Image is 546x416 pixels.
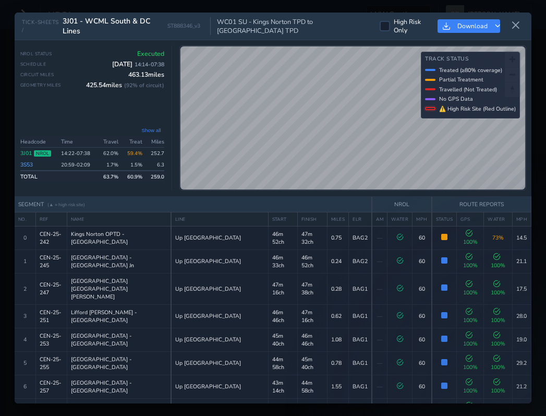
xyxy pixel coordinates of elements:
span: Circuit Miles [20,72,54,78]
td: Up [GEOGRAPHIC_DATA] [171,249,268,273]
td: 45m 40ch [297,351,327,375]
span: — [377,234,383,242]
td: 0.75 [327,226,348,249]
td: 47m 16ch [268,273,297,304]
th: MPH [412,212,432,226]
span: [DATE] [112,60,164,68]
td: 47m 16ch [297,304,327,328]
td: 20:59-02:09 [58,159,98,171]
span: [GEOGRAPHIC_DATA] - [GEOGRAPHIC_DATA] [71,379,167,395]
td: BAG1 [349,273,372,304]
span: Lifford [PERSON_NAME] - [GEOGRAPHIC_DATA] [71,308,167,324]
span: 0 [23,234,27,242]
td: 43m 14ch [268,375,297,398]
a: 3S53 [20,161,33,169]
td: TOTAL [20,171,58,182]
td: 14.5 [512,226,531,249]
td: 1.7 % [98,159,122,171]
span: 100 % [491,254,505,269]
span: [GEOGRAPHIC_DATA] - [GEOGRAPHIC_DATA] Jn [71,254,167,269]
span: Schedule [20,61,46,67]
span: 2 [23,285,27,293]
td: 60 [412,351,432,375]
span: — [377,312,383,320]
span: 100 % [491,308,505,324]
th: Travel [98,136,122,148]
td: Up [GEOGRAPHIC_DATA] [171,375,268,398]
td: BAG1 [349,375,372,398]
td: 60 [412,375,432,398]
td: 17.5 [512,273,531,304]
td: 60 [412,249,432,273]
span: 100 % [491,281,505,296]
td: 6.3 [145,159,164,171]
span: — [377,336,383,343]
span: 100 % [463,332,478,348]
td: 0.24 [327,249,348,273]
td: 46m 46ch [297,328,327,351]
td: 46m 46ch [268,304,297,328]
td: Up [GEOGRAPHIC_DATA] [171,226,268,249]
td: BAG1 [349,304,372,328]
td: 259.0 [145,171,164,182]
span: Partial Treatment [439,76,483,84]
td: 60 [412,328,432,351]
th: NO. [15,212,35,226]
td: 21.2 [512,375,531,398]
span: [GEOGRAPHIC_DATA] - [GEOGRAPHIC_DATA] [71,355,167,371]
span: 100 % [491,379,505,395]
span: Treated (≥80% coverage) [439,66,502,74]
th: STATUS [432,212,457,226]
td: 59.4% [122,147,145,159]
td: 60 [412,273,432,304]
td: 21.1 [512,249,531,273]
span: ⚠ High Risk Site (Red Outline) [439,105,516,113]
th: WATER [484,212,512,226]
td: 60.9 % [122,171,145,182]
td: 62.0 % [98,147,122,159]
span: 5 [23,359,27,367]
td: 252.7 [145,147,164,159]
th: MPH [512,212,531,226]
td: 46m 33ch [268,249,297,273]
td: 28.0 [512,304,531,328]
td: 44m 58ch [297,375,327,398]
th: ROUTE REPORTS [432,197,531,212]
span: 425.54 miles [86,81,164,89]
span: [GEOGRAPHIC_DATA] [GEOGRAPHIC_DATA][PERSON_NAME] [71,277,167,301]
span: 100 % [463,281,478,296]
span: — [377,257,383,265]
td: 19.0 [512,328,531,351]
span: 100 % [491,332,505,348]
th: REF [35,212,67,226]
span: ( 92 % of circuit) [124,81,164,89]
th: WATER [387,212,412,226]
th: ELR [349,212,372,226]
span: — [377,285,383,293]
th: Miles [145,136,164,148]
iframe: Intercom live chat [511,381,536,406]
span: Geometry Miles [20,82,61,88]
td: 63.7 % [98,171,122,182]
span: 3 [23,312,27,320]
td: Up [GEOGRAPHIC_DATA] [171,273,268,304]
td: 29.2 [512,351,531,375]
span: 100 % [463,230,478,246]
span: 100 % [491,355,505,371]
td: 60 [412,304,432,328]
canvas: Map [180,46,525,189]
th: Time [58,136,98,148]
span: 73 % [492,234,504,242]
td: 0.78 [327,351,348,375]
span: 463.13 miles [128,70,164,79]
td: CEN-25-242 [35,226,67,249]
td: BAG1 [349,351,372,375]
td: 46m 52ch [268,226,297,249]
td: 60 [412,226,432,249]
td: 1.55 [327,375,348,398]
span: 100 % [463,254,478,269]
span: Kings Norton OPTD - [GEOGRAPHIC_DATA] [71,230,167,246]
td: Up [GEOGRAPHIC_DATA] [171,304,268,328]
td: BAG2 [349,226,372,249]
td: CEN-25-247 [35,273,67,304]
